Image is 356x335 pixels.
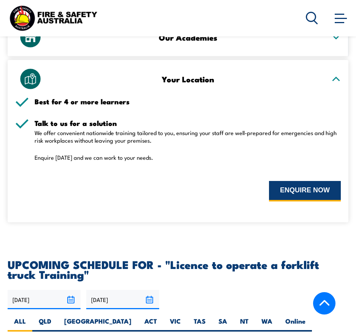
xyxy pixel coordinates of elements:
label: [GEOGRAPHIC_DATA] [58,317,138,332]
label: SA [212,317,234,332]
label: QLD [32,317,58,332]
label: WA [255,317,279,332]
h2: UPCOMING SCHEDULE FOR - "Licence to operate a forklift truck Training" [8,259,348,279]
input: From date [8,290,81,309]
label: Online [279,317,312,332]
button: ENQUIRE NOW [269,181,341,201]
h5: Talk to us for a solution [35,120,341,127]
label: TAS [187,317,212,332]
h3: Your Location [51,75,326,83]
p: Enquire [DATE] and we can work to your needs. [35,154,341,161]
label: VIC [163,317,187,332]
p: We offer convenient nationwide training tailored to you, ensuring your staff are well-prepared fo... [35,129,341,144]
h5: Best for 4 or more learners [35,98,341,105]
h3: Our Academies [51,33,326,42]
label: ALL [8,317,32,332]
label: ACT [138,317,163,332]
input: To date [86,290,159,309]
label: NT [234,317,255,332]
